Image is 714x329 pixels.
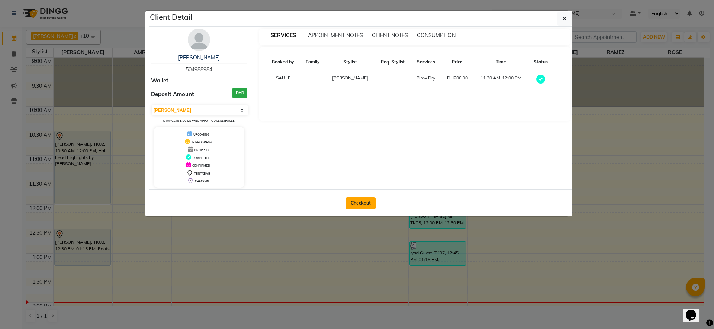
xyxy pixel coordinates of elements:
td: SAULE [266,70,300,89]
th: Req. Stylist [375,54,411,70]
th: Family [300,54,325,70]
td: - [300,70,325,89]
span: CONSUMPTION [417,32,456,39]
th: Price [441,54,474,70]
h5: Client Detail [150,12,192,23]
span: CONFIRMED [192,164,210,167]
span: [PERSON_NAME] [332,75,368,81]
div: Blow Dry [415,75,437,81]
th: Services [411,54,441,70]
span: SERVICES [268,29,299,42]
td: - [375,70,411,89]
span: IN PROGRESS [192,140,212,144]
th: Booked by [266,54,300,70]
span: 504988984 [186,66,212,73]
span: TENTATIVE [194,172,210,175]
td: 11:30 AM-12:00 PM [473,70,528,89]
small: Change in status will apply to all services. [163,119,235,123]
th: Status [528,54,553,70]
th: Stylist [325,54,374,70]
span: Deposit Amount [151,90,194,99]
span: COMPLETED [193,156,210,160]
span: APPOINTMENT NOTES [308,32,363,39]
a: [PERSON_NAME] [178,54,220,61]
span: Wallet [151,76,168,85]
iframe: chat widget [683,299,707,322]
span: DROPPED [194,148,209,152]
span: CLIENT NOTES [372,32,408,39]
span: UPCOMING [193,133,209,136]
button: Checkout [346,197,376,209]
div: DH200.00 [446,75,469,81]
h3: DH0 [232,88,247,98]
span: CHECK-IN [195,179,209,183]
img: avatar [188,29,210,51]
th: Time [473,54,528,70]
